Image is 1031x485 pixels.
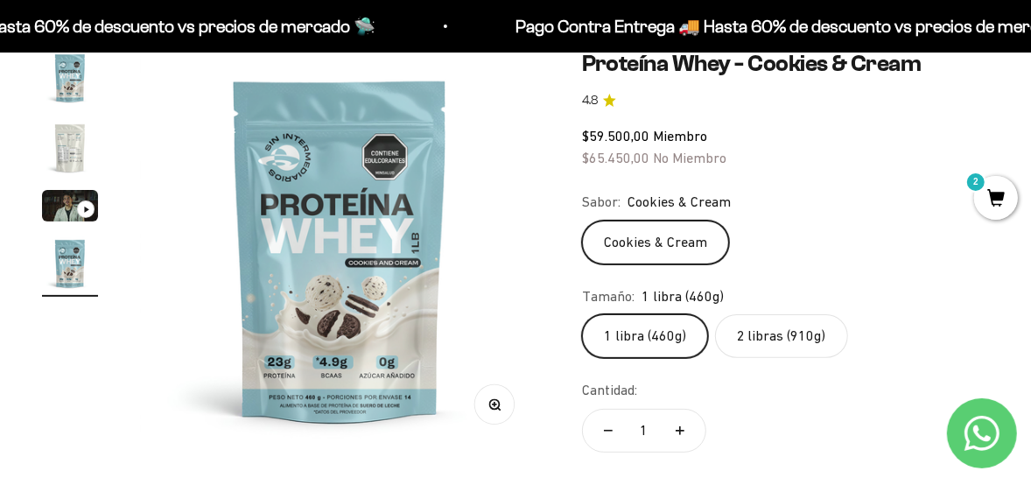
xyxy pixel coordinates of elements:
span: Cookies & Cream [628,191,731,214]
span: $59.500,00 [582,128,649,144]
span: 1 libra (460g) [642,285,724,308]
span: Miembro [653,128,707,144]
img: Proteína Whey - Cookies & Cream [42,235,98,292]
button: Ir al artículo 4 [42,235,98,297]
a: 4.84.8 de 5.0 estrellas [582,91,989,110]
span: 4.8 [582,91,598,110]
legend: Sabor: [582,191,621,214]
h1: Proteína Whey - Cookies & Cream [582,50,989,77]
button: Ir al artículo 3 [42,190,98,227]
button: Ir al artículo 2 [42,120,98,181]
mark: 2 [965,172,986,193]
span: No Miembro [653,150,726,165]
span: $65.450,00 [582,150,649,165]
img: Proteína Whey - Cookies & Cream [140,50,540,450]
button: Reducir cantidad [583,410,634,452]
label: Cantidad: [582,379,637,402]
button: Ir al artículo 1 [42,50,98,111]
button: Aumentar cantidad [655,410,705,452]
a: 2 [974,190,1018,209]
img: Proteína Whey - Cookies & Cream [42,120,98,176]
legend: Tamaño: [582,285,635,308]
img: Proteína Whey - Cookies & Cream [42,50,98,106]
